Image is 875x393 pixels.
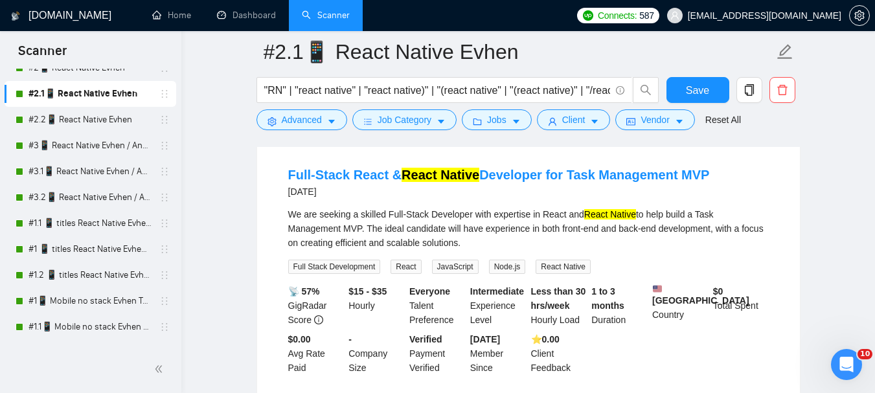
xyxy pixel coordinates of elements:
a: setting [849,10,870,21]
img: logo [11,6,20,27]
iframe: Intercom live chat [831,349,862,380]
b: 📡 57% [288,286,320,297]
input: Scanner name... [264,36,774,68]
span: holder [159,140,170,151]
span: holder [159,192,170,203]
input: Search Freelance Jobs... [264,82,610,98]
div: GigRadar Score [286,284,347,327]
span: holder [159,218,170,229]
span: holder [159,296,170,306]
div: Client Feedback [528,332,589,375]
b: $ 0 [713,286,723,297]
b: Everyone [409,286,450,297]
button: search [633,77,659,103]
span: holder [159,270,170,280]
span: setting [267,117,277,126]
span: user [548,117,557,126]
span: Connects: [598,8,637,23]
span: caret-down [675,117,684,126]
div: [DATE] [288,184,710,199]
b: ⭐️ 0.00 [531,334,560,344]
span: caret-down [590,117,599,126]
a: searchScanner [302,10,350,21]
div: Payment Verified [407,332,468,375]
span: Job Category [378,113,431,127]
b: Verified [409,334,442,344]
div: Talent Preference [407,284,468,327]
span: delete [770,84,795,96]
span: caret-down [327,117,336,126]
a: #3.1📱 React Native Evhen / Another categories [28,159,152,185]
span: Jobs [487,113,506,127]
a: #1.1📱 Mobile no stack Evhen Tam (-iOS) [28,314,152,340]
a: Full-Stack React &React NativeDeveloper for Task Management MVP [288,168,710,182]
button: Save [666,77,729,103]
div: Hourly [346,284,407,327]
span: holder [159,166,170,177]
div: We are seeking a skilled Full-Stack Developer with expertise in React and to help build a Task Ma... [288,207,769,250]
button: barsJob Categorycaret-down [352,109,457,130]
a: #1.2 📱 titles React Native Evhen (Tam) [28,262,152,288]
button: copy [736,77,762,103]
b: [GEOGRAPHIC_DATA] [652,284,749,306]
b: Less than 30 hrs/week [531,286,586,311]
span: Advanced [282,113,322,127]
span: React Native [536,260,591,274]
span: holder [159,244,170,254]
span: idcard [626,117,635,126]
b: Intermediate [470,286,524,297]
a: #1.2📱 Mobile no stack Evhen Tam (-iOS) [28,340,152,366]
span: holder [159,322,170,332]
div: Member Since [468,332,528,375]
div: Avg Rate Paid [286,332,347,375]
button: folderJobscaret-down [462,109,532,130]
div: Total Spent [710,284,771,327]
b: - [348,334,352,344]
span: Save [686,82,709,98]
a: #2.2📱 React Native Evhen [28,107,152,133]
span: holder [159,115,170,125]
img: upwork-logo.png [583,10,593,21]
img: 🇺🇸 [653,284,662,293]
button: userClientcaret-down [537,109,611,130]
div: Duration [589,284,650,327]
span: search [633,84,658,96]
mark: React Native [402,168,479,182]
div: Country [650,284,710,327]
a: #1📱 Mobile no stack Evhen Tam (-iOS) [28,288,152,314]
span: Vendor [641,113,669,127]
a: dashboardDashboard [217,10,276,21]
b: 1 to 3 months [591,286,624,311]
b: $0.00 [288,334,311,344]
span: React [391,260,421,274]
span: copy [737,84,762,96]
a: #1 📱 titles React Native Evhen (Tam) [28,236,152,262]
div: Hourly Load [528,284,589,327]
a: #2.1📱 React Native Evhen [28,81,152,107]
span: 587 [639,8,653,23]
mark: React Native [584,209,636,219]
span: Full Stack Development [288,260,381,274]
span: caret-down [512,117,521,126]
b: [DATE] [470,334,500,344]
b: $15 - $35 [348,286,387,297]
span: Node.js [489,260,526,274]
span: holder [159,89,170,99]
span: Client [562,113,585,127]
span: Scanner [8,41,77,69]
span: edit [777,43,793,60]
a: #3📱 React Native Evhen / Another categories [28,133,152,159]
span: setting [850,10,869,21]
a: #3.2📱 React Native Evhen / Another categories [28,185,152,210]
button: delete [769,77,795,103]
span: JavaScript [432,260,479,274]
a: Reset All [705,113,741,127]
button: idcardVendorcaret-down [615,109,694,130]
span: folder [473,117,482,126]
span: info-circle [314,315,323,324]
a: homeHome [152,10,191,21]
span: user [670,11,679,20]
div: Company Size [346,332,407,375]
button: setting [849,5,870,26]
span: 10 [858,349,872,359]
